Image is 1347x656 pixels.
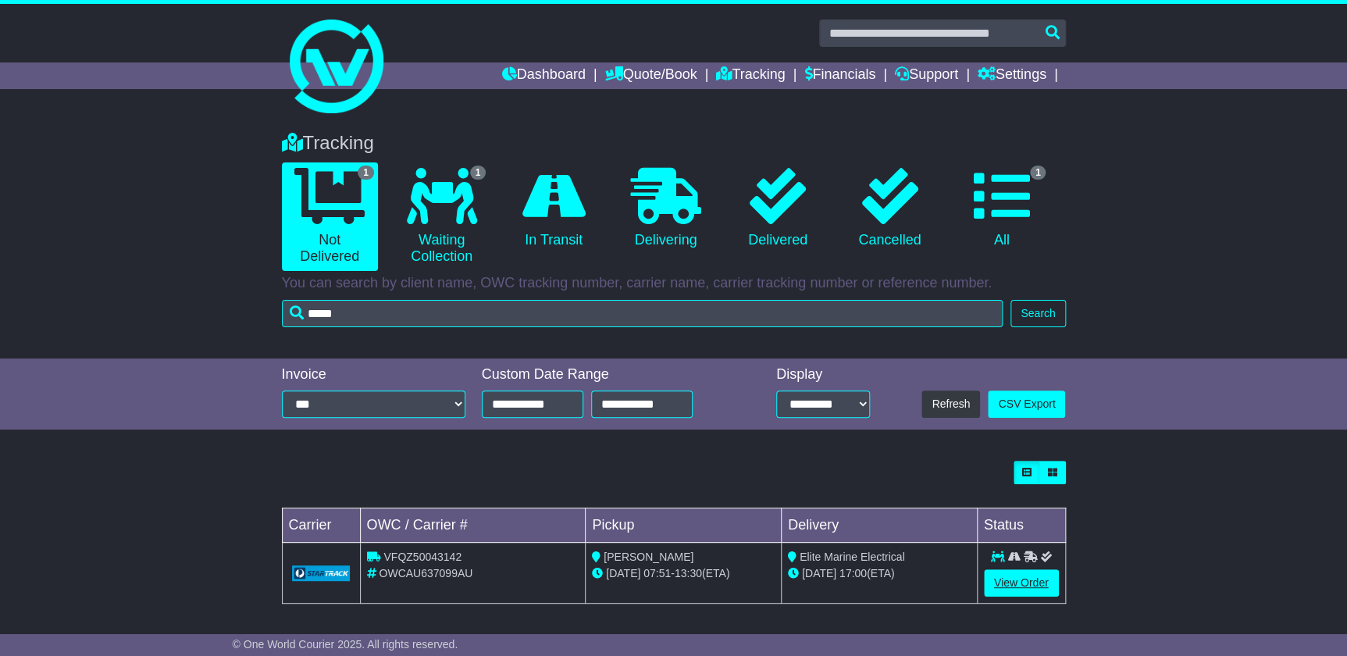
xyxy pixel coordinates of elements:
[984,569,1059,597] a: View Order
[1030,166,1046,180] span: 1
[379,567,472,579] span: OWCAU637099AU
[921,390,980,418] button: Refresh
[586,508,782,543] td: Pickup
[800,551,905,563] span: Elite Marine Electrical
[716,62,785,89] a: Tracking
[482,366,732,383] div: Custom Date Range
[804,62,875,89] a: Financials
[776,366,870,383] div: Display
[292,565,351,581] img: GetCarrierServiceLogo
[988,390,1065,418] a: CSV Export
[781,508,977,543] td: Delivery
[618,162,714,255] a: Delivering
[502,62,586,89] a: Dashboard
[360,508,586,543] td: OWC / Carrier #
[839,567,867,579] span: 17:00
[233,638,458,651] span: © One World Courier 2025. All rights reserved.
[592,565,775,582] div: - (ETA)
[802,567,836,579] span: [DATE]
[675,567,702,579] span: 13:30
[282,275,1066,292] p: You can search by client name, OWC tracking number, carrier name, carrier tracking number or refe...
[953,162,1049,255] a: 1 All
[282,508,360,543] td: Carrier
[1010,300,1065,327] button: Search
[977,508,1065,543] td: Status
[604,62,697,89] a: Quote/Book
[788,565,971,582] div: (ETA)
[383,551,461,563] span: VFQZ50043142
[842,162,938,255] a: Cancelled
[729,162,825,255] a: Delivered
[604,551,693,563] span: [PERSON_NAME]
[282,366,466,383] div: Invoice
[274,132,1074,155] div: Tracking
[978,62,1046,89] a: Settings
[358,166,374,180] span: 1
[606,567,640,579] span: [DATE]
[643,567,671,579] span: 07:51
[505,162,601,255] a: In Transit
[282,162,378,271] a: 1 Not Delivered
[470,166,486,180] span: 1
[895,62,958,89] a: Support
[394,162,490,271] a: 1 Waiting Collection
